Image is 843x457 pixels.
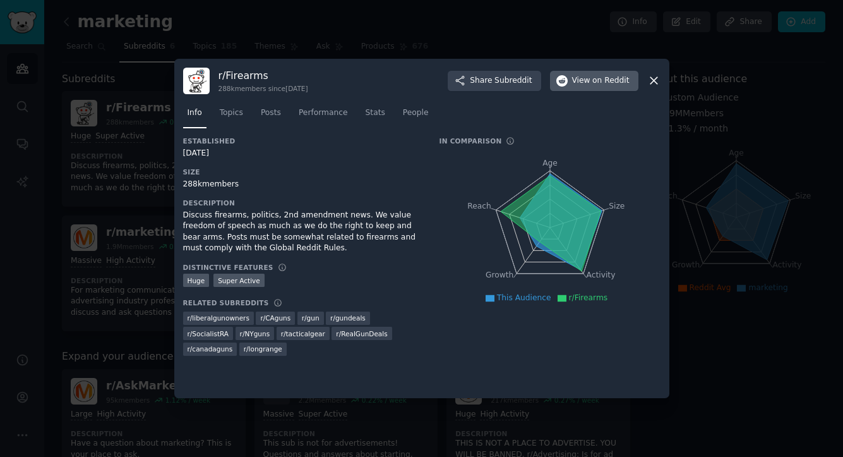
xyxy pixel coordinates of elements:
span: Stats [366,107,385,119]
tspan: Growth [486,271,513,279]
a: People [398,103,433,129]
span: This Audience [497,293,551,302]
div: Discuss firearms, politics, 2nd amendment news. We value freedom of speech as much as we do the r... [183,210,422,254]
a: Performance [294,103,352,129]
div: 288k members since [DATE] [218,84,308,93]
span: Posts [261,107,281,119]
a: Info [183,103,206,129]
span: r/ SocialistRA [188,329,229,338]
span: Performance [299,107,348,119]
span: View [572,75,630,87]
div: Super Active [213,274,265,287]
tspan: Activity [586,271,615,279]
img: Firearms [183,68,210,94]
h3: Size [183,168,422,176]
tspan: Size [609,201,625,210]
tspan: Reach [467,201,491,210]
div: [DATE] [183,148,422,159]
span: Subreddit [494,75,532,87]
a: Posts [256,103,285,129]
button: ShareSubreddit [448,71,541,91]
span: r/ longrange [244,344,282,353]
span: r/ CAguns [260,314,290,322]
h3: Distinctive Features [183,263,273,272]
button: Viewon Reddit [550,71,638,91]
span: r/Firearms [569,293,608,302]
h3: In Comparison [439,137,502,145]
a: Topics [215,103,248,129]
span: r/ liberalgunowners [188,314,249,322]
h3: Related Subreddits [183,298,269,307]
span: Info [188,107,202,119]
div: Huge [183,274,210,287]
span: r/ canadaguns [188,344,233,353]
span: People [403,107,429,119]
h3: r/ Firearms [218,69,308,82]
h3: Established [183,137,422,145]
span: r/ gundeals [330,314,366,322]
span: r/ RealGunDeals [336,329,387,338]
h3: Description [183,198,422,207]
div: 288k members [183,179,422,190]
span: r/ NYguns [240,329,270,338]
span: Share [470,75,532,87]
a: Stats [361,103,390,129]
tspan: Age [542,159,558,168]
span: r/ tacticalgear [281,329,325,338]
span: on Reddit [592,75,629,87]
span: r/ gun [302,314,320,322]
span: Topics [220,107,243,119]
